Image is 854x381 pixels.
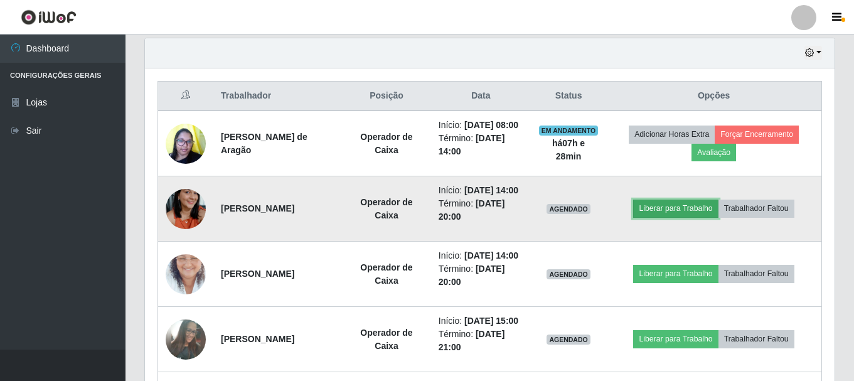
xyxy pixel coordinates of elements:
strong: [PERSON_NAME] [221,269,294,279]
span: AGENDADO [547,269,590,279]
strong: Operador de Caixa [360,197,412,220]
strong: [PERSON_NAME] [221,203,294,213]
img: 1725135374051.jpeg [166,312,206,367]
button: Liberar para Trabalho [633,265,718,282]
li: Término: [439,262,523,289]
span: EM ANDAMENTO [539,126,599,136]
li: Término: [439,197,523,223]
strong: Operador de Caixa [360,262,412,286]
button: Trabalhador Faltou [718,200,794,217]
th: Opções [606,82,821,111]
li: Término: [439,132,523,158]
th: Posição [342,82,431,111]
strong: Operador de Caixa [360,132,412,155]
strong: [PERSON_NAME] [221,334,294,344]
span: AGENDADO [547,335,590,345]
th: Status [531,82,606,111]
img: 1632390182177.jpeg [166,117,206,170]
time: [DATE] 08:00 [464,120,518,130]
li: Início: [439,184,523,197]
img: 1677848309634.jpeg [166,239,206,310]
span: AGENDADO [547,204,590,214]
time: [DATE] 14:00 [464,250,518,260]
button: Trabalhador Faltou [718,265,794,282]
button: Forçar Encerramento [715,126,799,143]
li: Início: [439,249,523,262]
img: CoreUI Logo [21,9,77,25]
li: Início: [439,314,523,328]
button: Trabalhador Faltou [718,330,794,348]
li: Término: [439,328,523,354]
img: 1704159862807.jpeg [166,173,206,245]
button: Avaliação [691,144,736,161]
time: [DATE] 14:00 [464,185,518,195]
button: Liberar para Trabalho [633,330,718,348]
button: Adicionar Horas Extra [629,126,715,143]
strong: [PERSON_NAME] de Aragão [221,132,307,155]
time: [DATE] 15:00 [464,316,518,326]
strong: há 07 h e 28 min [552,138,585,161]
th: Data [431,82,531,111]
strong: Operador de Caixa [360,328,412,351]
li: Início: [439,119,523,132]
button: Liberar para Trabalho [633,200,718,217]
th: Trabalhador [213,82,342,111]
